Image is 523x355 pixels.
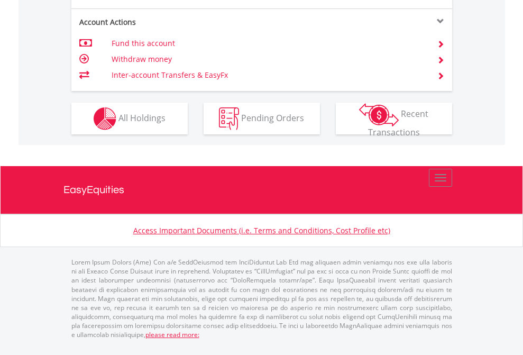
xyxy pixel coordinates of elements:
[204,103,320,134] button: Pending Orders
[336,103,452,134] button: Recent Transactions
[112,67,424,83] td: Inter-account Transfers & EasyFx
[118,112,166,123] span: All Holdings
[71,258,452,339] p: Lorem Ipsum Dolors (Ame) Con a/e SeddOeiusmod tem InciDiduntut Lab Etd mag aliquaen admin veniamq...
[71,17,262,28] div: Account Actions
[71,103,188,134] button: All Holdings
[112,51,424,67] td: Withdraw money
[241,112,304,123] span: Pending Orders
[133,225,390,235] a: Access Important Documents (i.e. Terms and Conditions, Cost Profile etc)
[63,166,460,214] a: EasyEquities
[112,35,424,51] td: Fund this account
[145,330,199,339] a: please read more:
[219,107,239,130] img: pending_instructions-wht.png
[94,107,116,130] img: holdings-wht.png
[359,103,399,126] img: transactions-zar-wht.png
